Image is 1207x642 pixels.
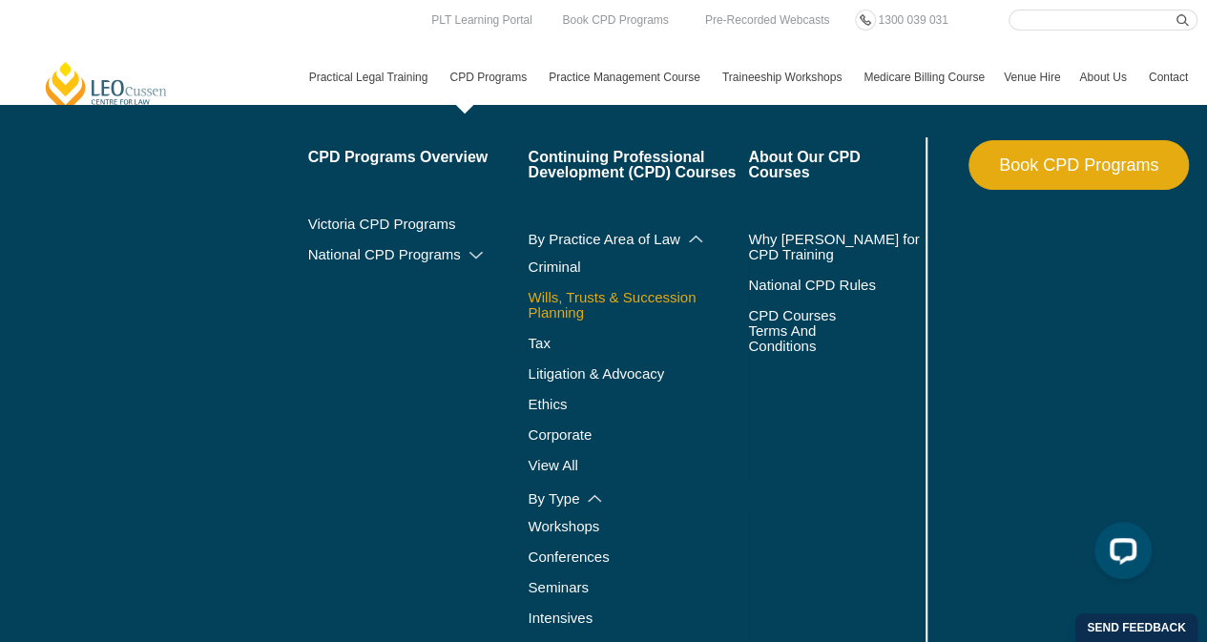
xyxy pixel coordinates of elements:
a: Traineeship Workshops [713,50,854,105]
a: Practice Management Course [539,50,713,105]
a: Medicare Billing Course [854,50,994,105]
a: CPD Programs [440,50,539,105]
a: 1300 039 031 [873,10,952,31]
a: Book CPD Programs [557,10,673,31]
span: 1300 039 031 [878,13,947,27]
a: Continuing Professional Development (CPD) Courses [528,150,748,180]
a: PLT Learning Portal [427,10,537,31]
a: National CPD Programs [308,247,529,262]
iframe: LiveChat chat widget [1079,514,1159,594]
a: Conferences [528,549,748,565]
a: Ethics [528,397,748,412]
a: View All [528,458,748,473]
a: By Type [528,491,748,507]
a: Wills, Trusts & Succession Planning [528,290,748,321]
a: By Practice Area of Law [528,232,748,247]
a: About Our CPD Courses [748,150,921,180]
a: National CPD Rules [748,278,921,293]
a: [PERSON_NAME] Centre for Law [43,60,170,114]
a: Book CPD Programs [968,140,1189,190]
a: Litigation & Advocacy [528,366,748,382]
a: About Us [1070,50,1138,105]
a: Pre-Recorded Webcasts [700,10,835,31]
a: Corporate [528,427,748,443]
a: Victoria CPD Programs [308,217,529,232]
a: Why [PERSON_NAME] for CPD Training [748,232,921,262]
a: Tax [528,336,700,351]
a: CPD Programs Overview [308,150,529,165]
a: Seminars [528,580,700,595]
a: Workshops [528,519,748,534]
a: Venue Hire [994,50,1070,105]
a: Contact [1139,50,1197,105]
a: Criminal [528,259,748,275]
a: CPD Courses Terms And Conditions [748,308,873,354]
a: Practical Legal Training [300,50,441,105]
a: Intensives [528,611,748,626]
